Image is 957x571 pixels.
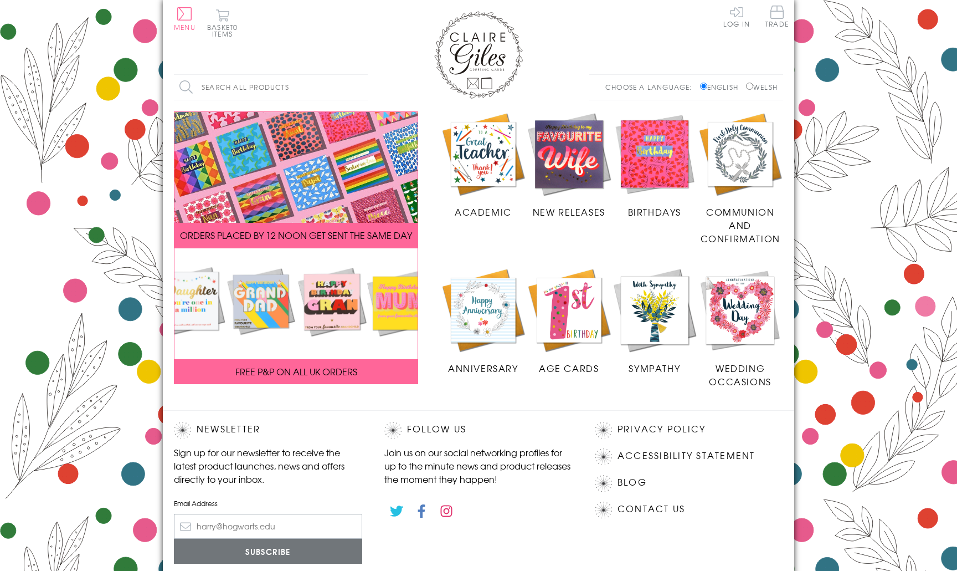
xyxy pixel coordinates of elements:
label: Welsh [746,82,778,92]
a: Log In [723,6,750,27]
a: Privacy Policy [618,422,706,437]
input: Subscribe [174,539,362,564]
a: Birthdays [612,111,698,219]
a: Blog [618,475,647,490]
a: Sympathy [612,267,698,375]
h2: Follow Us [384,422,573,439]
span: Sympathy [629,361,680,375]
span: Academic [455,205,512,218]
input: Search all products [174,75,368,100]
a: New Releases [526,111,612,219]
a: Anniversary [440,267,526,375]
a: Academic [440,111,526,219]
p: Sign up for our newsletter to receive the latest product launches, news and offers directly to yo... [174,446,362,486]
h2: Newsletter [174,422,362,439]
button: Basket0 items [207,9,238,37]
a: Trade [765,6,789,29]
a: Accessibility Statement [618,448,755,463]
img: Claire Giles Greetings Cards [434,11,523,99]
a: Wedding Occasions [697,267,783,388]
label: English [700,82,744,92]
span: FREE P&P ON ALL UK ORDERS [235,365,357,378]
label: Email Address [174,498,362,508]
span: Wedding Occasions [709,361,771,388]
span: 0 items [212,22,238,39]
input: Welsh [746,83,753,90]
span: Trade [765,6,789,27]
p: Join us on our social networking profiles for up to the minute news and product releases the mome... [384,446,573,486]
input: harry@hogwarts.edu [174,514,362,539]
a: Contact Us [618,502,685,517]
input: English [700,83,707,90]
span: Communion and Confirmation [701,205,780,245]
input: Search [357,75,368,100]
span: Anniversary [448,361,518,375]
span: Birthdays [628,205,681,218]
span: Age Cards [539,361,599,375]
a: Age Cards [526,267,612,375]
p: Choose a language: [605,82,698,92]
button: Menu [174,7,195,30]
a: Communion and Confirmation [697,111,783,246]
span: New Releases [533,205,605,218]
span: Menu [174,22,195,32]
span: ORDERS PLACED BY 12 NOON GET SENT THE SAME DAY [180,228,412,242]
